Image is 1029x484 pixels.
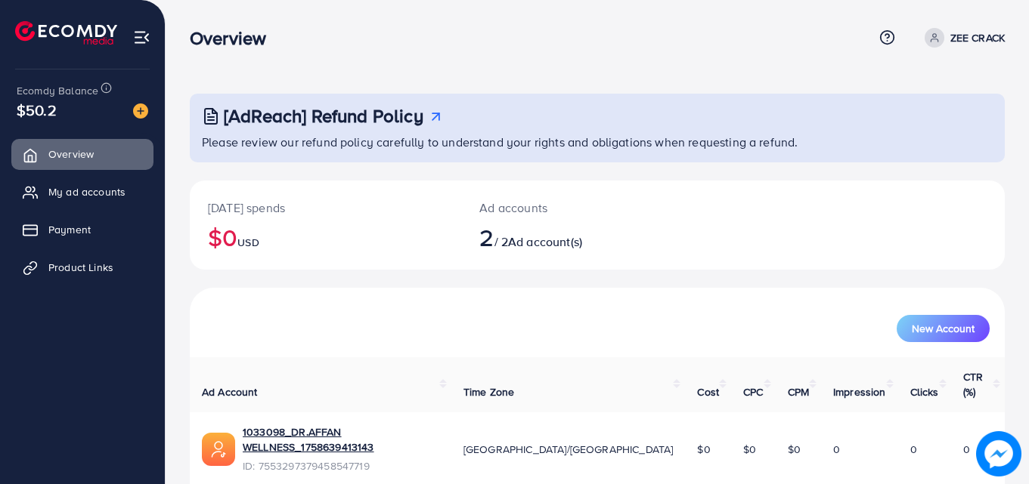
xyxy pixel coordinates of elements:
[697,442,710,457] span: $0
[479,199,647,217] p: Ad accounts
[697,384,719,399] span: Cost
[202,384,258,399] span: Ad Account
[919,28,1005,48] a: ZEE CRACK
[243,424,439,455] a: 1033098_DR.AFFAN WELLNESS_1758639413143
[243,458,439,473] span: ID: 7553297379458547719
[963,442,970,457] span: 0
[133,29,150,46] img: menu
[17,99,57,121] span: $50.2
[48,260,113,275] span: Product Links
[190,27,278,49] h3: Overview
[224,105,423,127] h3: [AdReach] Refund Policy
[743,442,756,457] span: $0
[202,433,235,466] img: ic-ads-acc.e4c84228.svg
[479,220,494,254] span: 2
[833,442,840,457] span: 0
[950,29,1005,47] p: ZEE CRACK
[237,235,259,250] span: USD
[743,384,763,399] span: CPC
[508,233,582,250] span: Ad account(s)
[463,384,514,399] span: Time Zone
[17,83,98,98] span: Ecomdy Balance
[133,103,148,119] img: image
[11,139,153,169] a: Overview
[912,323,975,334] span: New Account
[48,184,126,199] span: My ad accounts
[48,146,94,162] span: Overview
[963,369,983,399] span: CTR (%)
[833,384,886,399] span: Impression
[208,199,443,217] p: [DATE] spends
[15,21,117,45] img: logo
[897,315,990,342] button: New Account
[11,214,153,245] a: Payment
[788,442,801,457] span: $0
[910,442,917,457] span: 0
[11,177,153,207] a: My ad accounts
[208,223,443,251] h2: $0
[463,442,674,457] span: [GEOGRAPHIC_DATA]/[GEOGRAPHIC_DATA]
[479,223,647,251] h2: / 2
[910,384,939,399] span: Clicks
[48,222,91,237] span: Payment
[11,252,153,282] a: Product Links
[788,384,809,399] span: CPM
[976,431,1021,476] img: image
[202,133,996,151] p: Please review our refund policy carefully to understand your rights and obligations when requesti...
